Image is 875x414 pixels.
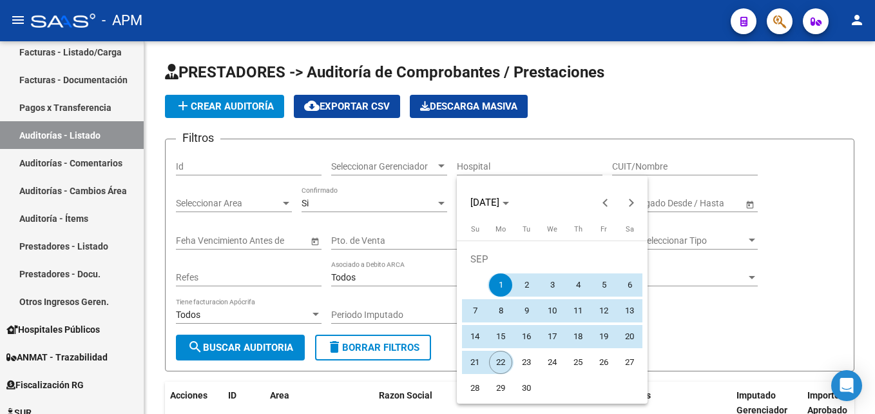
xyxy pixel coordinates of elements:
button: September 10, 2025 [539,298,565,324]
div: Open Intercom Messenger [831,370,862,401]
span: 12 [592,299,615,322]
button: September 29, 2025 [488,375,514,401]
span: 1 [489,273,512,297]
button: September 12, 2025 [591,298,617,324]
span: 9 [515,299,538,322]
button: September 13, 2025 [617,298,642,324]
span: 8 [489,299,512,322]
button: September 21, 2025 [462,350,488,375]
button: September 1, 2025 [488,272,514,298]
button: Next month [619,190,644,215]
span: 6 [618,273,641,297]
span: Fr [601,225,607,233]
button: September 16, 2025 [514,324,539,350]
span: 28 [463,377,486,400]
button: September 27, 2025 [617,350,642,375]
span: Th [574,225,582,233]
button: September 20, 2025 [617,324,642,350]
button: September 28, 2025 [462,375,488,401]
span: 2 [515,273,538,297]
span: 11 [566,299,590,322]
button: September 23, 2025 [514,350,539,375]
button: September 18, 2025 [565,324,591,350]
button: September 2, 2025 [514,272,539,298]
span: 22 [489,351,512,374]
button: September 7, 2025 [462,298,488,324]
span: 30 [515,377,538,400]
span: 29 [489,377,512,400]
span: Su [471,225,479,233]
button: September 8, 2025 [488,298,514,324]
span: 21 [463,351,486,374]
span: 5 [592,273,615,297]
button: September 4, 2025 [565,272,591,298]
span: 17 [541,325,564,348]
span: 25 [566,351,590,374]
span: Tu [523,225,530,233]
button: Choose month and year [465,191,514,214]
span: We [547,225,557,233]
button: September 26, 2025 [591,350,617,375]
span: 10 [541,299,564,322]
button: Previous month [593,190,619,215]
button: September 22, 2025 [488,350,514,375]
td: SEP [462,246,642,272]
span: 27 [618,351,641,374]
button: September 17, 2025 [539,324,565,350]
span: 16 [515,325,538,348]
span: 26 [592,351,615,374]
button: September 14, 2025 [462,324,488,350]
button: September 19, 2025 [591,324,617,350]
button: September 9, 2025 [514,298,539,324]
button: September 25, 2025 [565,350,591,375]
span: 19 [592,325,615,348]
span: Sa [626,225,634,233]
span: 18 [566,325,590,348]
button: September 11, 2025 [565,298,591,324]
span: 24 [541,351,564,374]
span: 4 [566,273,590,297]
span: 23 [515,351,538,374]
span: 20 [618,325,641,348]
span: 15 [489,325,512,348]
button: September 5, 2025 [591,272,617,298]
span: 3 [541,273,564,297]
button: September 3, 2025 [539,272,565,298]
button: September 24, 2025 [539,350,565,375]
span: [DATE] [470,197,499,208]
span: 13 [618,299,641,322]
button: September 6, 2025 [617,272,642,298]
button: September 30, 2025 [514,375,539,401]
span: 7 [463,299,486,322]
span: Mo [495,225,506,233]
span: 14 [463,325,486,348]
button: September 15, 2025 [488,324,514,350]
